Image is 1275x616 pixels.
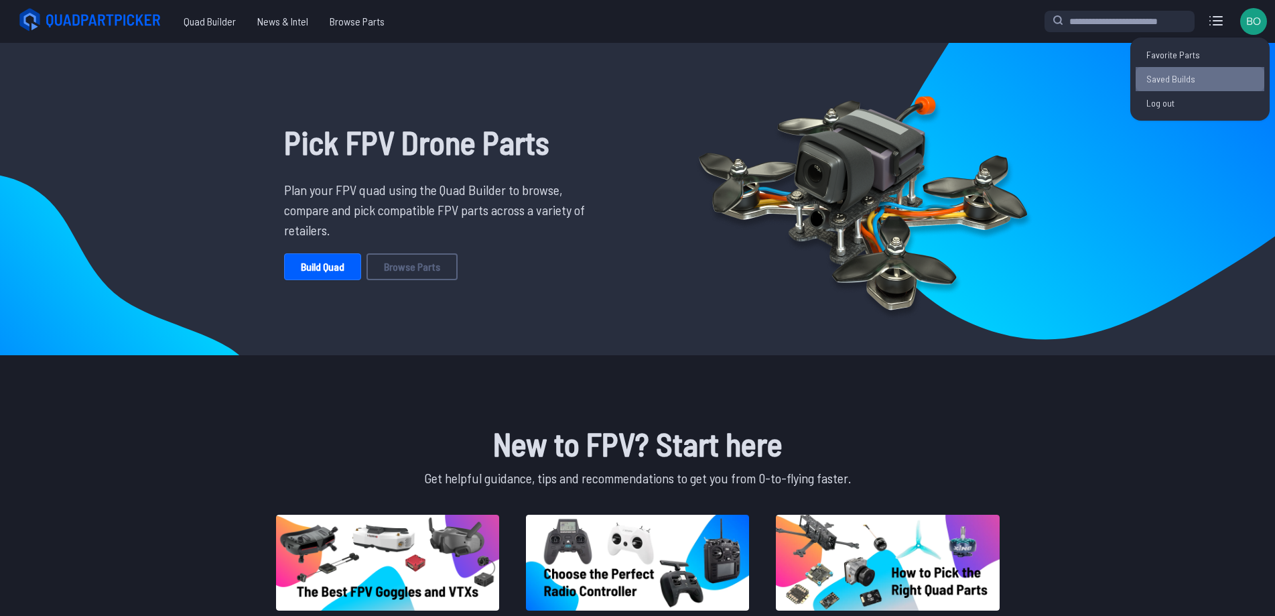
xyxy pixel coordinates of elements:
[776,515,999,611] img: image of post
[1136,67,1264,91] a: Saved Builds
[1136,43,1264,67] a: Favorite Parts
[173,8,247,35] a: Quad Builder
[526,515,749,611] img: image of post
[247,8,319,35] a: News & Intel
[284,180,595,240] p: Plan your FPV quad using the Quad Builder to browse, compare and pick compatible FPV parts across...
[366,253,458,280] a: Browse Parts
[284,118,595,166] h1: Pick FPV Drone Parts
[273,420,1002,468] h1: New to FPV? Start here
[284,253,361,280] a: Build Quad
[1136,91,1264,115] a: Log out
[319,8,395,35] a: Browse Parts
[273,468,1002,488] p: Get helpful guidance, tips and recommendations to get you from 0-to-flying faster.
[670,65,1056,333] img: Quadcopter
[1240,8,1267,35] img: User
[276,515,499,611] img: image of post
